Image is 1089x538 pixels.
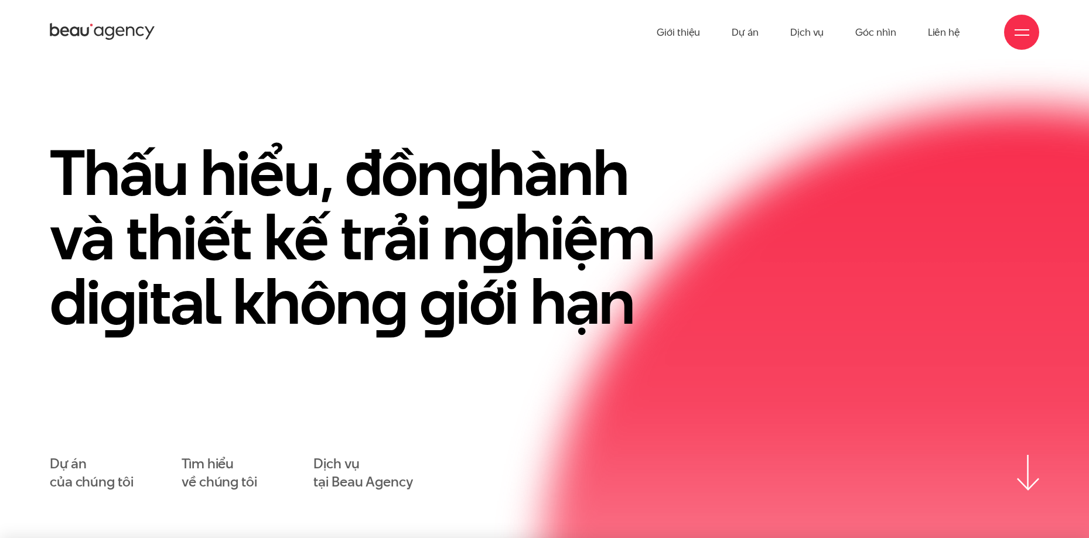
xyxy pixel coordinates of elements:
[371,258,407,345] en: g
[100,258,136,345] en: g
[419,258,456,345] en: g
[452,129,489,217] en: g
[478,193,514,281] en: g
[50,141,694,334] h1: Thấu hiểu, đồn hành và thiết kế trải n hiệm di ital khôn iới hạn
[182,455,257,491] a: Tìm hiểuvề chúng tôi
[50,455,133,491] a: Dự áncủa chúng tôi
[313,455,412,491] a: Dịch vụtại Beau Agency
